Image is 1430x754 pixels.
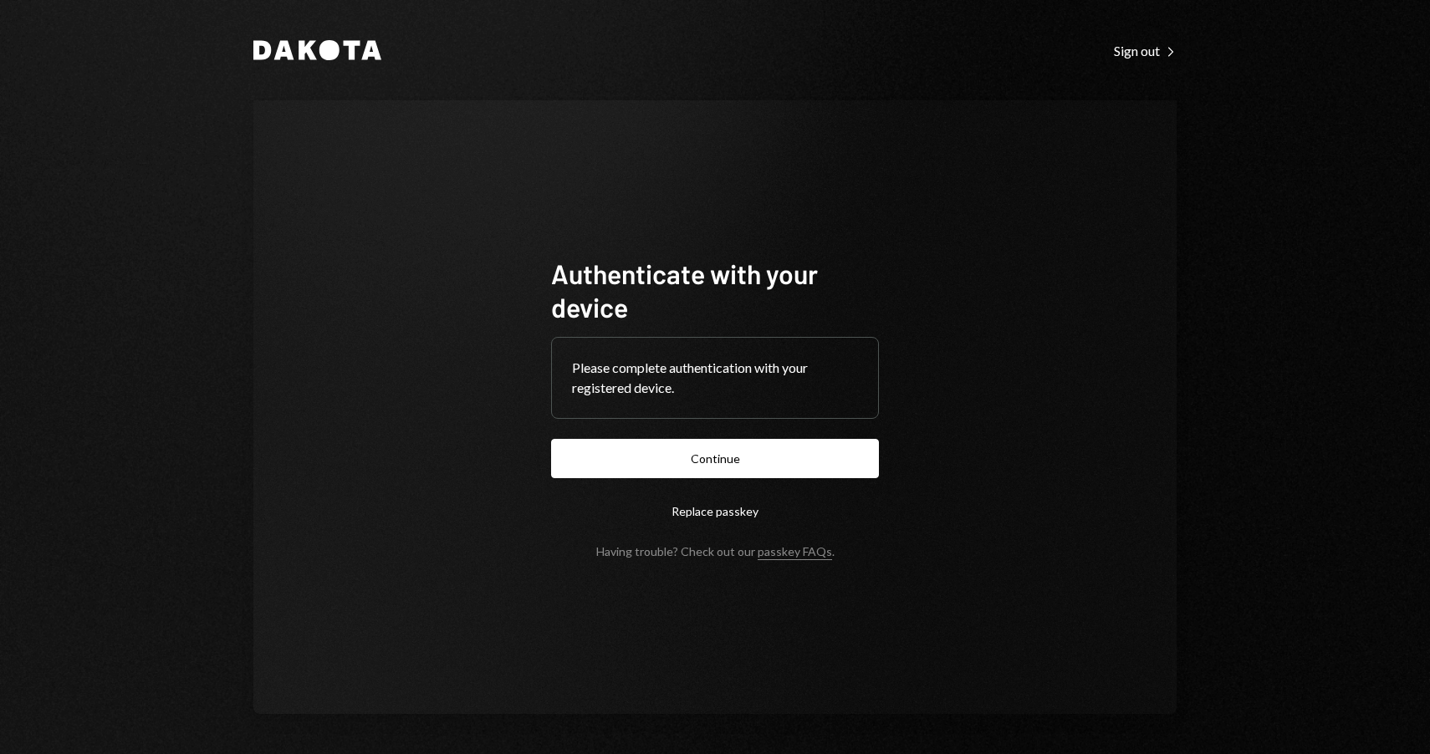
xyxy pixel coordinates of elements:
[1114,41,1177,59] a: Sign out
[551,439,879,478] button: Continue
[1114,43,1177,59] div: Sign out
[551,492,879,531] button: Replace passkey
[596,544,835,558] div: Having trouble? Check out our .
[572,358,858,398] div: Please complete authentication with your registered device.
[758,544,832,560] a: passkey FAQs
[551,257,879,324] h1: Authenticate with your device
